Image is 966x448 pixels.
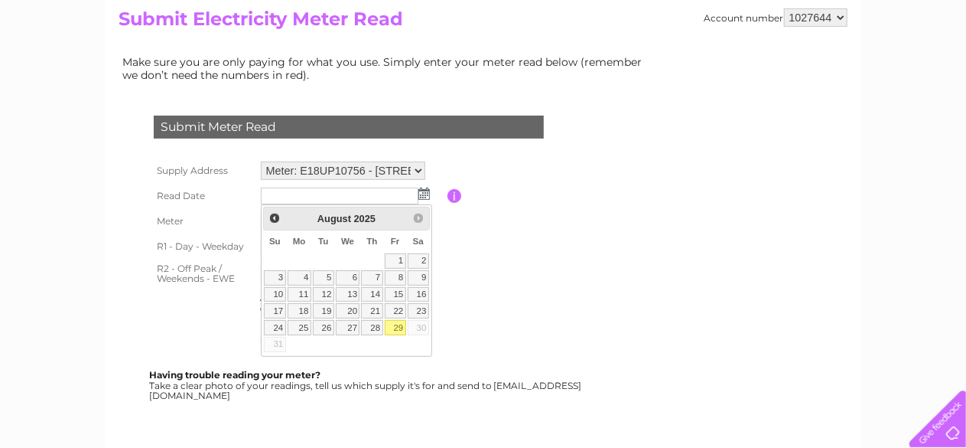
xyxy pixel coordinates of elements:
[313,270,334,286] a: 5
[408,303,429,319] a: 23
[288,320,311,335] a: 25
[293,237,306,246] span: Monday
[413,237,424,246] span: Saturday
[257,289,447,318] td: Are you sure the read you have entered is correct?
[34,40,112,87] img: logo.png
[833,65,855,77] a: Blog
[385,287,406,302] a: 15
[408,253,429,269] a: 2
[317,213,351,224] span: August
[150,158,257,184] th: Supply Address
[150,369,321,381] b: Having trouble reading your meter?
[697,65,726,77] a: Water
[269,237,281,246] span: Sunday
[361,320,382,335] a: 28
[268,212,281,224] span: Prev
[288,287,311,302] a: 11
[313,287,334,302] a: 12
[288,303,311,319] a: 18
[264,270,285,286] a: 3
[361,303,382,319] a: 21
[916,65,951,77] a: Log out
[150,370,584,401] div: Take a clear photo of your readings, tell us which supply it's for and send to [EMAIL_ADDRESS][DO...
[385,253,406,269] a: 1
[150,234,257,259] th: R1 - Day - Weekday
[150,208,257,234] th: Meter
[735,65,769,77] a: Energy
[336,320,360,335] a: 27
[704,8,847,27] div: Account number
[778,65,824,77] a: Telecoms
[265,209,283,227] a: Prev
[385,303,406,319] a: 22
[122,8,845,74] div: Clear Business is a trading name of Verastar Limited (registered in [GEOGRAPHIC_DATA] No. 3667643...
[678,8,783,27] a: 0333 014 3131
[391,237,400,246] span: Friday
[150,184,257,208] th: Read Date
[361,270,382,286] a: 7
[154,116,544,139] div: Submit Meter Read
[318,237,328,246] span: Tuesday
[336,303,360,319] a: 20
[408,270,429,286] a: 9
[418,188,430,200] img: ...
[119,52,655,84] td: Make sure you are only paying for what you use. Simply enter your meter read below (remember we d...
[336,270,360,286] a: 6
[447,189,462,203] input: Information
[264,320,285,335] a: 24
[264,287,285,302] a: 10
[119,8,847,38] h2: Submit Electricity Meter Read
[313,320,334,335] a: 26
[361,287,382,302] a: 14
[341,237,354,246] span: Wednesday
[150,259,257,289] th: R2 - Off Peak / Weekends - EWE
[366,237,377,246] span: Thursday
[864,65,902,77] a: Contact
[385,270,406,286] a: 8
[408,287,429,302] a: 16
[336,287,360,302] a: 13
[313,303,334,319] a: 19
[385,320,406,335] a: 29
[288,270,311,286] a: 4
[264,303,285,319] a: 17
[354,213,376,224] span: 2025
